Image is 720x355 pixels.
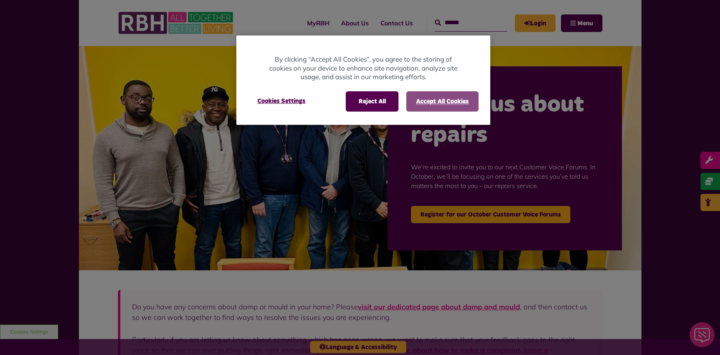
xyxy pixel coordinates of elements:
[346,91,398,112] button: Reject All
[236,35,490,125] div: Cookie banner
[406,91,479,112] button: Accept All Cookies
[5,2,30,27] div: Close Web Assistant
[236,35,490,125] div: Privacy
[248,91,315,111] button: Cookies Settings
[268,55,459,82] p: By clicking “Accept All Cookies”, you agree to the storing of cookies on your device to enhance s...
